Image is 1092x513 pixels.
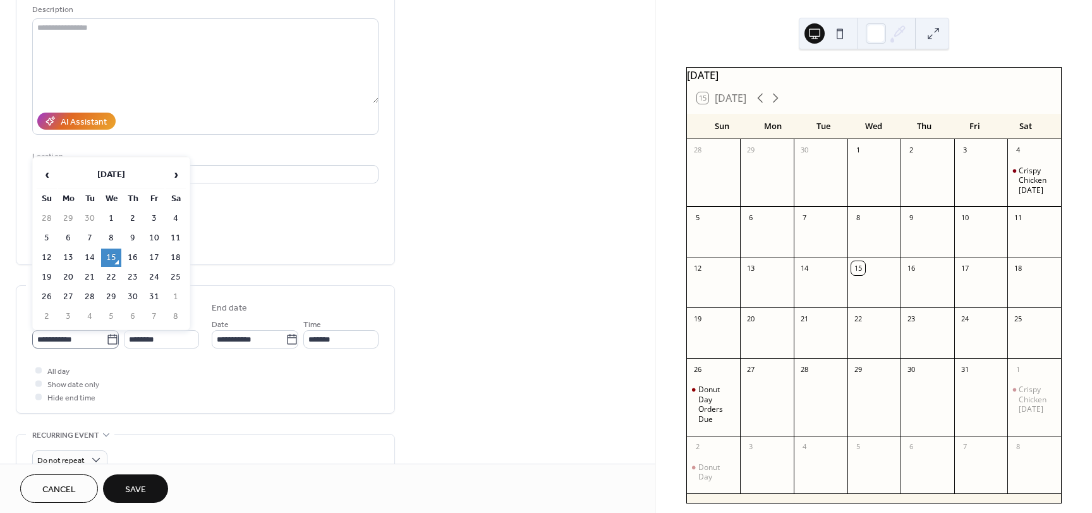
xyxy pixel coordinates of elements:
[101,288,121,306] td: 29
[101,307,121,326] td: 5
[798,144,811,158] div: 30
[32,150,376,163] div: Location
[144,190,164,208] th: Fr
[691,261,705,275] div: 12
[42,483,76,497] span: Cancel
[166,190,186,208] th: Sa
[37,229,57,247] td: 5
[958,362,972,376] div: 31
[744,312,758,326] div: 20
[744,261,758,275] div: 13
[166,307,186,326] td: 8
[958,211,972,225] div: 10
[37,288,57,306] td: 26
[691,211,705,225] div: 5
[744,144,758,158] div: 29
[144,249,164,267] td: 17
[899,114,950,139] div: Thu
[123,209,143,228] td: 2
[123,190,143,208] th: Th
[698,385,736,424] div: Donut Day Orders Due
[123,229,143,247] td: 9
[851,440,865,454] div: 5
[1007,385,1061,414] div: Crispy Chicken Sandwich Day
[123,307,143,326] td: 6
[144,209,164,228] td: 3
[212,302,247,315] div: End date
[101,249,121,267] td: 15
[798,312,811,326] div: 21
[849,114,899,139] div: Wed
[798,440,811,454] div: 4
[1011,312,1025,326] div: 25
[958,261,972,275] div: 17
[80,268,100,287] td: 21
[691,144,705,158] div: 28
[698,462,736,482] div: Donut Day
[20,474,98,503] a: Cancel
[47,378,99,392] span: Show date only
[144,229,164,247] td: 10
[798,211,811,225] div: 7
[166,249,186,267] td: 18
[37,209,57,228] td: 28
[1007,166,1061,195] div: Crispy Chicken Sandwich Day
[61,116,107,129] div: AI Assistant
[101,229,121,247] td: 8
[950,114,1000,139] div: Fri
[58,209,78,228] td: 29
[687,68,1061,83] div: [DATE]
[37,162,56,187] span: ‹
[47,392,95,405] span: Hide end time
[1000,114,1051,139] div: Sat
[958,144,972,158] div: 3
[123,268,143,287] td: 23
[1011,440,1025,454] div: 8
[904,261,918,275] div: 16
[798,114,849,139] div: Tue
[904,211,918,225] div: 9
[697,114,748,139] div: Sun
[691,440,705,454] div: 2
[748,114,798,139] div: Mon
[691,312,705,326] div: 19
[166,162,185,187] span: ›
[904,144,918,158] div: 2
[1011,362,1025,376] div: 1
[101,209,121,228] td: 1
[101,268,121,287] td: 22
[80,288,100,306] td: 28
[144,307,164,326] td: 7
[47,365,70,378] span: All day
[144,268,164,287] td: 24
[101,190,121,208] th: We
[80,209,100,228] td: 30
[691,362,705,376] div: 26
[1011,144,1025,158] div: 4
[798,261,811,275] div: 14
[744,211,758,225] div: 6
[1019,166,1056,195] div: Crispy Chicken [DATE]
[37,249,57,267] td: 12
[80,190,100,208] th: Tu
[103,474,168,503] button: Save
[32,3,376,16] div: Description
[851,312,865,326] div: 22
[1011,211,1025,225] div: 11
[32,429,99,442] span: Recurring event
[37,190,57,208] th: Su
[212,318,229,331] span: Date
[1019,385,1056,414] div: Crispy Chicken [DATE]
[80,249,100,267] td: 14
[166,268,186,287] td: 25
[687,462,741,482] div: Donut Day
[687,385,741,424] div: Donut Day Orders Due
[80,229,100,247] td: 7
[744,362,758,376] div: 27
[166,229,186,247] td: 11
[904,362,918,376] div: 30
[904,312,918,326] div: 23
[80,307,100,326] td: 4
[58,161,164,189] th: [DATE]
[958,440,972,454] div: 7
